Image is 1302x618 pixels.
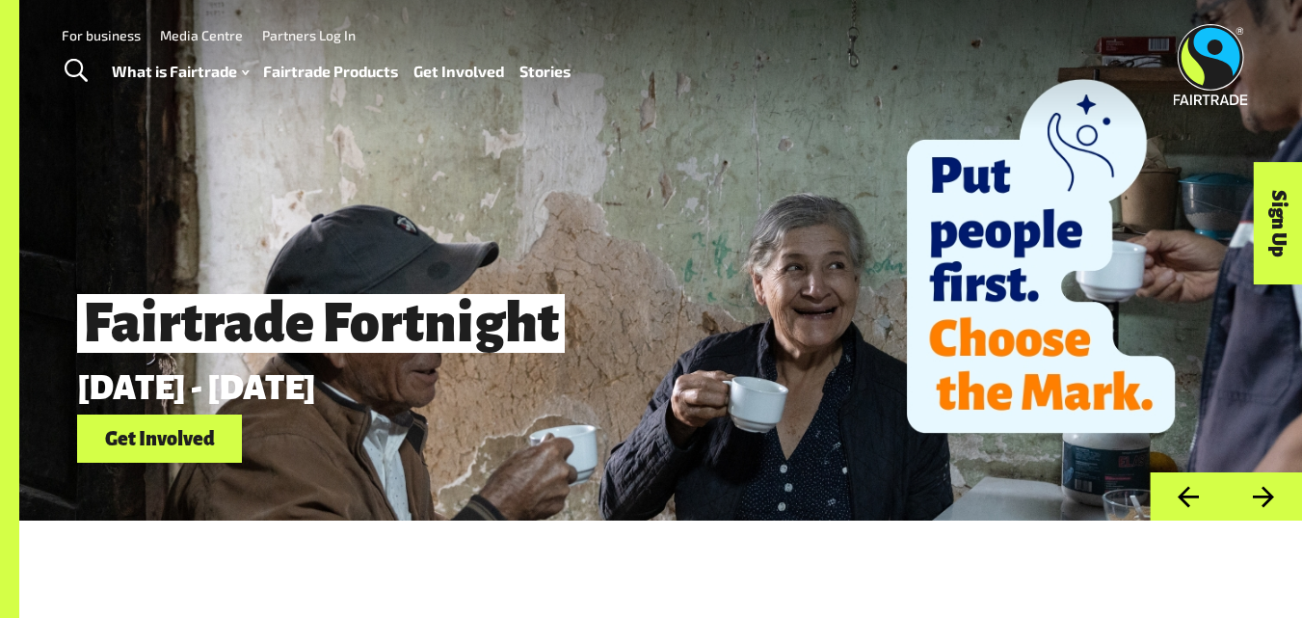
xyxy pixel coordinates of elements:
a: What is Fairtrade [112,58,249,86]
a: Partners Log In [262,27,356,43]
span: Fairtrade Fortnight [77,294,565,353]
a: Toggle Search [52,47,99,95]
a: Get Involved [413,58,504,86]
a: Fairtrade Products [263,58,398,86]
p: [DATE] - [DATE] [77,369,1046,407]
button: Next [1226,472,1302,522]
a: Stories [519,58,571,86]
img: Fairtrade Australia New Zealand logo [1174,24,1248,105]
button: Previous [1150,472,1226,522]
a: Get Involved [77,415,242,464]
a: For business [62,27,141,43]
a: Media Centre [160,27,243,43]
